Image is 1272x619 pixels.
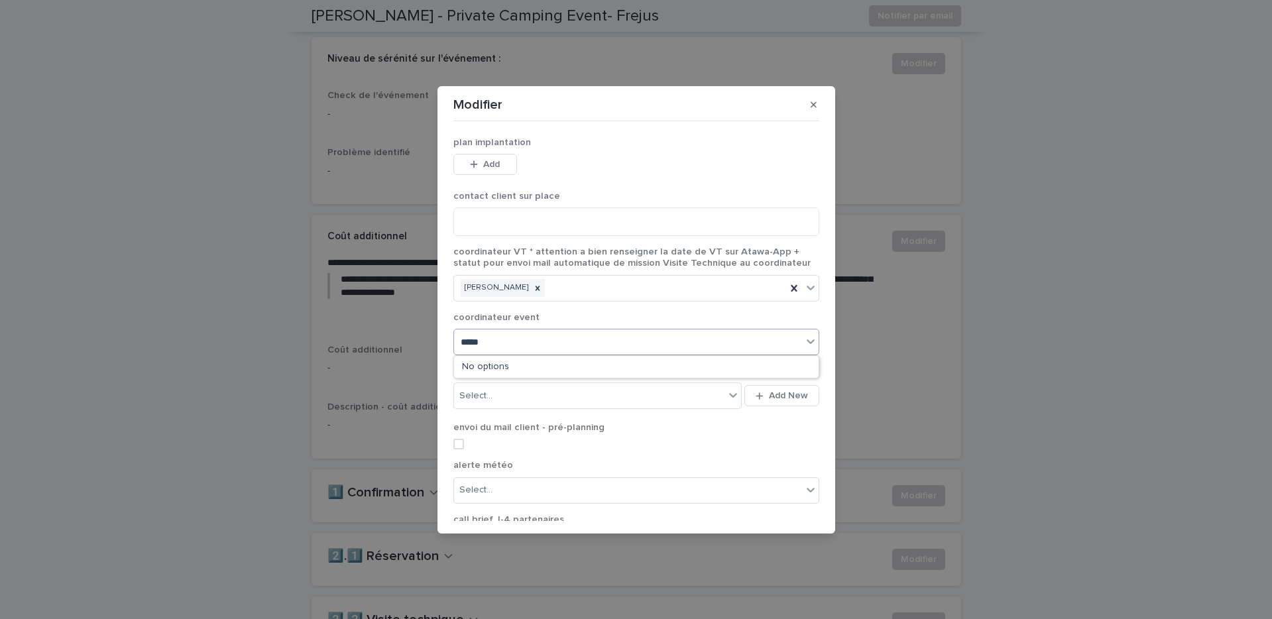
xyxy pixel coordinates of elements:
[459,483,492,497] div: Select...
[453,138,531,147] span: plan implantation
[453,423,605,432] span: envoi du mail client - pré-planning
[453,247,811,268] span: coordinateur VT * attention a bien renseigner la date de VT sur Atawa-App + statut pour envoi mai...
[454,356,819,378] div: No options
[453,97,502,113] p: Modifier
[459,389,492,403] div: Select...
[453,515,564,524] span: call brief J-4 partenaires
[453,313,540,322] span: coordinateur event
[453,154,517,175] button: Add
[453,461,513,470] span: alerte météo
[453,192,560,201] span: contact client sur place
[461,279,530,297] div: [PERSON_NAME]
[483,160,500,169] span: Add
[769,391,808,400] span: Add New
[744,385,819,406] button: Add New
